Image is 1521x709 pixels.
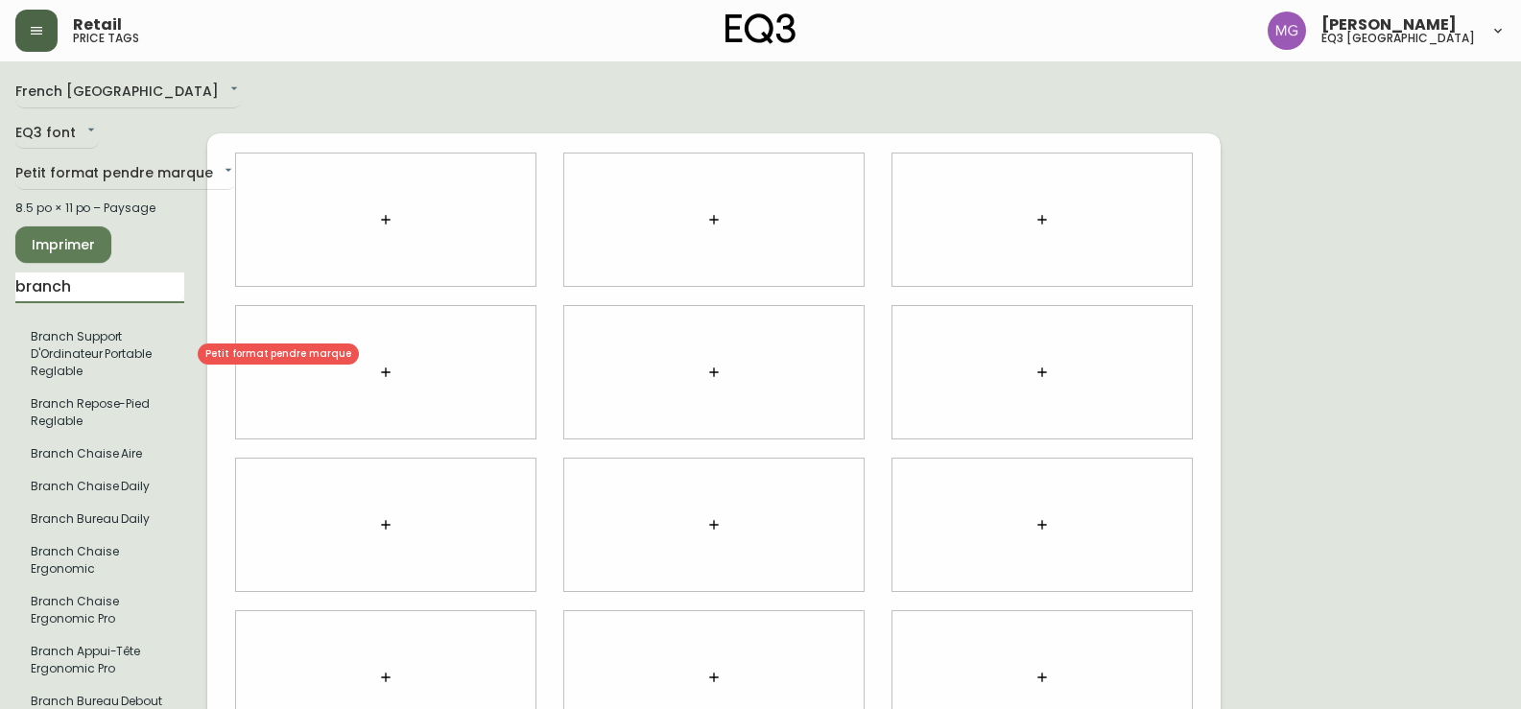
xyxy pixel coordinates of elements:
h5: price tags [73,33,139,44]
li: Petit format pendre marque [15,503,184,535]
div: French [GEOGRAPHIC_DATA] [15,77,242,108]
li: Petit format pendre marque [15,585,184,635]
img: logo [725,13,796,44]
div: Petit format pendre marque [15,158,236,190]
li: Petit format pendre marque [15,470,184,503]
span: Imprimer [31,233,96,257]
div: 8.5 po × 11 po – Paysage [15,200,184,217]
input: Recherche [15,272,184,303]
li: Petit format pendre marque [15,635,184,685]
span: [PERSON_NAME] [1321,17,1457,33]
h5: eq3 [GEOGRAPHIC_DATA] [1321,33,1475,44]
span: Retail [73,17,122,33]
div: EQ3 font [15,118,99,150]
li: Branch Support D'Ordinateur Portable Reglable [15,320,184,388]
button: Imprimer [15,226,111,263]
img: de8837be2a95cd31bb7c9ae23fe16153 [1268,12,1306,50]
li: Petit format pendre marque [15,437,184,470]
li: Petit format pendre marque [15,388,184,437]
li: Petit format pendre marque [15,535,184,585]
